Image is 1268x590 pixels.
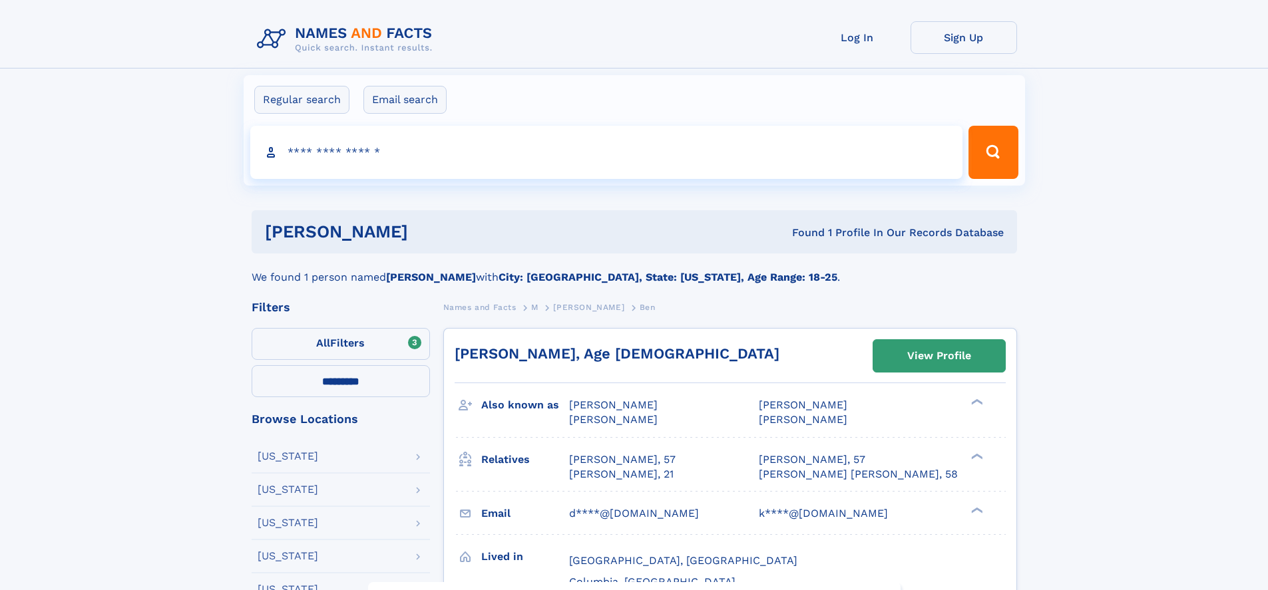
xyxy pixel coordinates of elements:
[481,545,569,568] h3: Lived in
[252,328,430,360] label: Filters
[252,21,443,57] img: Logo Names and Facts
[258,451,318,462] div: [US_STATE]
[759,398,847,411] span: [PERSON_NAME]
[386,271,476,283] b: [PERSON_NAME]
[455,345,779,362] a: [PERSON_NAME], Age [DEMOGRAPHIC_DATA]
[499,271,837,283] b: City: [GEOGRAPHIC_DATA], State: [US_STATE], Age Range: 18-25
[911,21,1017,54] a: Sign Up
[569,398,658,411] span: [PERSON_NAME]
[759,452,865,467] a: [PERSON_NAME], 57
[531,299,538,315] a: M
[968,398,984,406] div: ❯
[553,299,624,315] a: [PERSON_NAME]
[569,452,676,467] a: [PERSON_NAME], 57
[569,554,797,567] span: [GEOGRAPHIC_DATA], [GEOGRAPHIC_DATA]
[250,126,963,179] input: search input
[252,413,430,425] div: Browse Locations
[804,21,911,54] a: Log In
[873,340,1005,372] a: View Profile
[254,86,349,114] label: Regular search
[481,502,569,525] h3: Email
[968,452,984,460] div: ❯
[759,467,958,482] a: [PERSON_NAME] [PERSON_NAME], 58
[569,413,658,426] span: [PERSON_NAME]
[258,517,318,528] div: [US_STATE]
[252,301,430,313] div: Filters
[481,448,569,471] h3: Relatives
[600,225,1004,240] div: Found 1 Profile In Our Records Database
[443,299,517,315] a: Names and Facts
[481,394,569,416] h3: Also known as
[968,506,984,514] div: ❯
[252,253,1017,285] div: We found 1 person named with .
[569,467,674,482] a: [PERSON_NAME], 21
[258,484,318,495] div: [US_STATE]
[907,341,971,371] div: View Profile
[569,575,736,588] span: Columbia, [GEOGRAPHIC_DATA]
[258,551,318,561] div: [US_STATE]
[363,86,447,114] label: Email search
[640,303,656,312] span: Ben
[968,126,1018,179] button: Search Button
[531,303,538,312] span: M
[316,337,330,349] span: All
[265,223,600,240] h1: [PERSON_NAME]
[759,413,847,426] span: [PERSON_NAME]
[553,303,624,312] span: [PERSON_NAME]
